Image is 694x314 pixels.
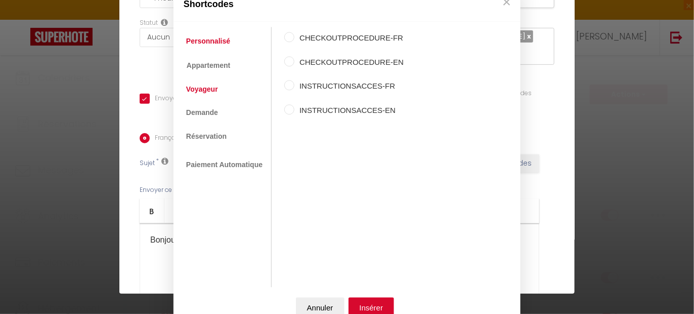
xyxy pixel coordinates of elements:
[181,32,235,51] a: Personnalisé
[181,104,223,122] a: Demande
[181,56,236,75] a: Appartement
[294,32,404,45] label: CHECKOUTPROCEDURE-FR
[294,104,404,116] label: INSTRUCTIONSACCES-EN
[181,80,223,98] a: Voyageur
[294,81,404,93] label: INSTRUCTIONSACCES-FR
[181,155,268,174] a: Paiement Automatique
[294,56,404,68] label: CHECKOUTPROCEDURE-EN
[181,127,232,145] a: Réservation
